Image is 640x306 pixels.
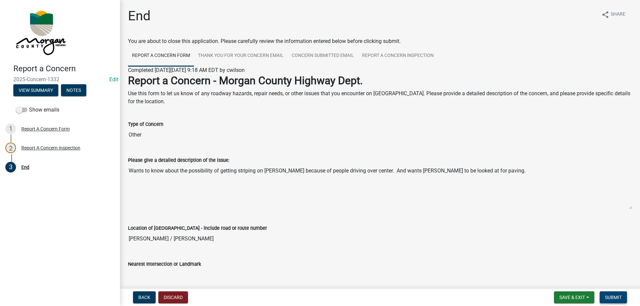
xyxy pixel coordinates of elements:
[5,124,16,134] div: 1
[21,146,80,150] div: Report A Concern Inspection
[605,295,622,300] span: Submit
[13,88,58,93] wm-modal-confirm: Summary
[288,45,358,67] a: Concern Submitted Email
[128,122,163,127] label: Type of Concern
[601,11,609,19] i: share
[61,88,86,93] wm-modal-confirm: Notes
[133,291,156,303] button: Back
[128,74,363,87] strong: Report a Concern - Morgan County Highway Dept.
[128,45,194,67] a: Report A Concern Form
[128,90,632,106] p: Use this form to let us know of any roadway hazards, repair needs, or other issues that you encou...
[13,84,58,96] button: View Summary
[128,226,267,231] label: Location of [GEOGRAPHIC_DATA] - include road or route number
[358,45,438,67] a: Report A Concern Inspection
[109,76,118,83] a: Edit
[611,11,625,19] span: Share
[596,8,631,21] button: shareShare
[138,295,150,300] span: Back
[5,162,16,172] div: 3
[128,262,201,267] label: Nearest Intersection or Landmark
[128,164,632,209] textarea: Wants to know about the possibility of getting striping on [PERSON_NAME] because of people drivin...
[109,76,118,83] wm-modal-confirm: Edit Application Number
[16,106,59,114] label: Show emails
[13,76,107,83] span: 2025-Concern-1332
[128,8,151,24] h1: End
[600,291,627,303] button: Submit
[559,295,585,300] span: Save & Exit
[13,64,115,74] h4: Report a Concern
[5,143,16,153] div: 2
[21,127,70,131] div: Report A Concern Form
[128,158,229,163] label: Please give a detailed description of the issue:
[128,67,245,73] span: Completed [DATE][DATE] 9:18 AM EDT by cwilson
[194,45,288,67] a: Thank You for Your Concern Email
[158,291,188,303] button: Discard
[554,291,594,303] button: Save & Exit
[61,84,86,96] button: Notes
[13,7,67,57] img: Morgan County, Indiana
[21,165,29,169] div: End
